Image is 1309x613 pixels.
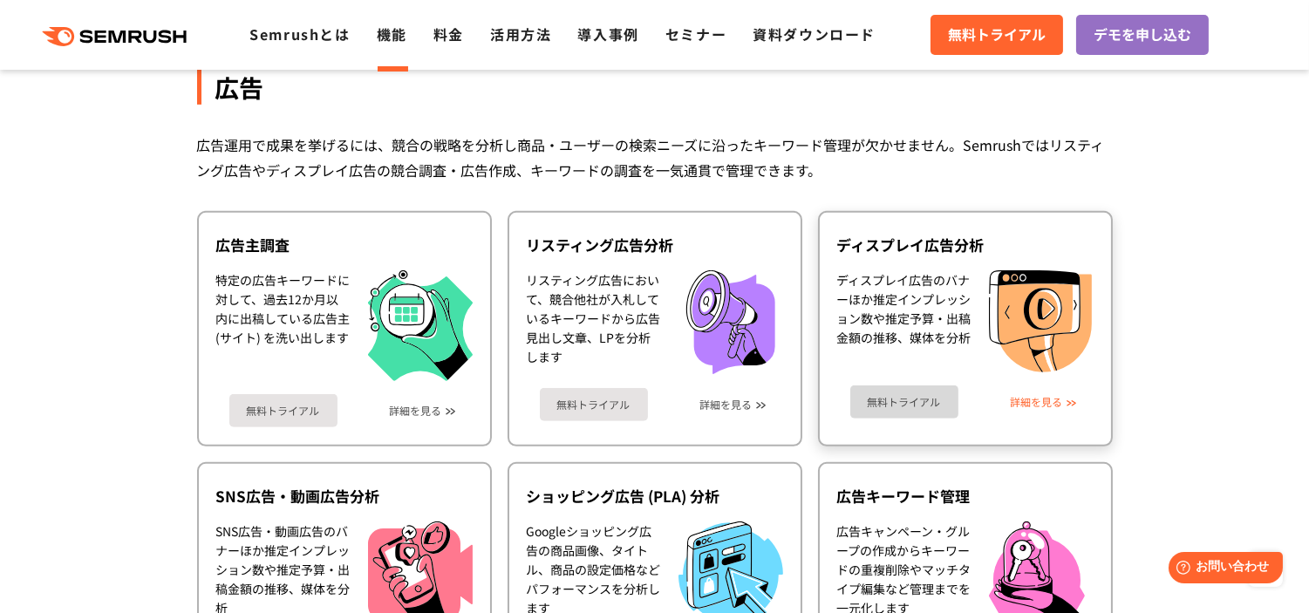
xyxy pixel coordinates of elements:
a: 料金 [433,24,464,44]
a: 無料トライアル [850,385,958,419]
div: 広告 [197,70,1113,105]
div: 広告運用で成果を挙げるには、競合の戦略を分析し商品・ユーザーの検索ニーズに沿ったキーワード管理が欠かせません。Semrushではリスティング広告やディスプレイ広告の競合調査・広告作成、キーワード... [197,133,1113,183]
a: 活用方法 [490,24,551,44]
a: 詳細を見る [1011,396,1063,408]
a: 無料トライアル [931,15,1063,55]
a: Semrushとは [249,24,350,44]
img: 広告主調査 [368,270,473,381]
a: デモを申し込む [1076,15,1209,55]
a: 詳細を見る [700,398,753,411]
div: リスティング広告において、競合他社が入札しているキーワードから広告見出し文章、LPを分析します [527,270,661,375]
div: SNS広告・動画広告分析 [216,486,473,507]
a: 詳細を見る [390,405,442,417]
div: リスティング広告分析 [527,235,783,255]
div: ショッピング広告 (PLA) 分析 [527,486,783,507]
img: ディスプレイ広告分析 [989,270,1092,373]
a: 機能 [377,24,407,44]
div: ディスプレイ広告のバナーほか推定インプレッション数や推定予算・出稿金額の推移、媒体を分析 [837,270,972,373]
span: デモを申し込む [1094,24,1191,46]
div: 広告主調査 [216,235,473,255]
a: 無料トライアル [540,388,648,421]
div: 特定の広告キーワードに対して、過去12か月以内に出稿している広告主 (サイト) を洗い出します [216,270,351,381]
a: 導入事例 [578,24,639,44]
a: 資料ダウンロード [753,24,876,44]
iframe: Help widget launcher [1154,545,1290,594]
a: セミナー [665,24,726,44]
div: 広告キーワード管理 [837,486,1094,507]
div: ディスプレイ広告分析 [837,235,1094,255]
a: 無料トライアル [229,394,337,427]
img: リスティング広告分析 [678,270,783,375]
span: 無料トライアル [948,24,1046,46]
